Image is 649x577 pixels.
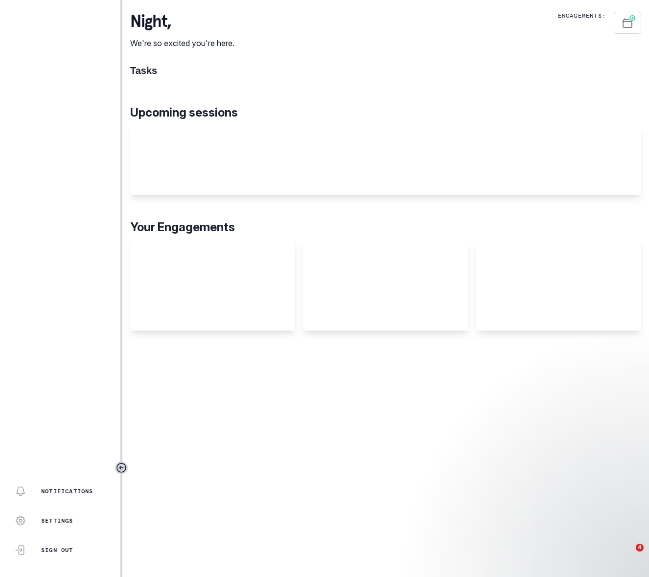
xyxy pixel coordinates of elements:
[130,104,641,121] p: Upcoming sessions
[616,544,639,567] iframe: Intercom live chat
[130,37,234,49] p: We're so excited you're here.
[636,544,644,552] span: 4
[41,546,73,554] p: Sign Out
[41,517,73,525] p: Settings
[41,487,93,495] p: Notifications
[130,218,641,236] p: Your Engagements
[558,12,606,20] p: Engagements:
[115,461,128,474] button: Toggle sidebar
[614,12,641,34] button: Schedule Sessions
[130,12,234,31] p: night ,
[130,65,641,76] h1: Tasks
